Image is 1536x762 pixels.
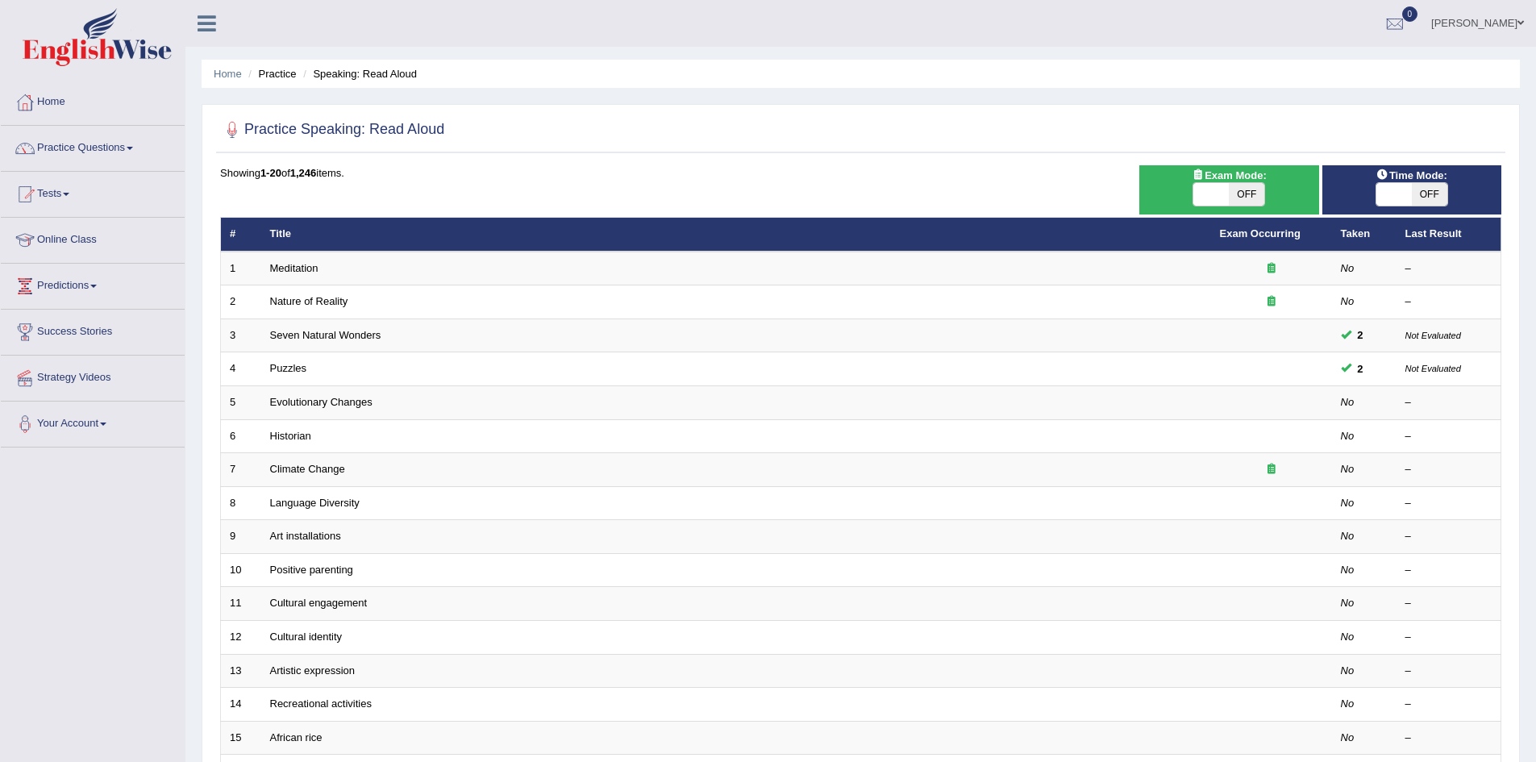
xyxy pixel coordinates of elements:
a: Success Stories [1,310,185,350]
small: Not Evaluated [1405,331,1461,340]
em: No [1341,631,1355,643]
li: Speaking: Read Aloud [299,66,417,81]
span: You can still take this question [1351,327,1370,344]
h2: Practice Speaking: Read Aloud [220,118,444,142]
em: No [1341,731,1355,743]
td: 11 [221,587,261,621]
em: No [1341,697,1355,710]
td: 6 [221,419,261,453]
div: Exam occurring question [1220,294,1323,310]
div: – [1405,429,1492,444]
b: 1-20 [260,167,281,179]
a: Climate Change [270,463,345,475]
div: – [1405,395,1492,410]
td: 4 [221,352,261,386]
a: Recreational activities [270,697,372,710]
div: – [1405,529,1492,544]
th: Title [261,218,1211,252]
div: – [1405,630,1492,645]
a: Predictions [1,264,185,304]
span: 0 [1402,6,1418,22]
em: No [1341,295,1355,307]
a: Cultural engagement [270,597,368,609]
a: Strategy Videos [1,356,185,396]
a: Home [214,68,242,80]
span: Exam Mode: [1185,167,1272,184]
a: Cultural identity [270,631,343,643]
div: – [1405,596,1492,611]
small: Not Evaluated [1405,364,1461,373]
a: Art installations [270,530,341,542]
a: Exam Occurring [1220,227,1301,239]
em: No [1341,597,1355,609]
em: No [1341,530,1355,542]
span: OFF [1229,183,1264,206]
em: No [1341,497,1355,509]
td: 7 [221,453,261,487]
td: 1 [221,252,261,285]
div: Exam occurring question [1220,462,1323,477]
a: Online Class [1,218,185,258]
div: – [1405,496,1492,511]
th: Taken [1332,218,1397,252]
a: Evolutionary Changes [270,396,373,408]
div: – [1405,261,1492,277]
div: – [1405,462,1492,477]
a: Practice Questions [1,126,185,166]
span: You can still take this question [1351,360,1370,377]
td: 10 [221,553,261,587]
a: Language Diversity [270,497,360,509]
em: No [1341,262,1355,274]
td: 9 [221,520,261,554]
td: 12 [221,620,261,654]
th: Last Result [1397,218,1501,252]
b: 1,246 [290,167,317,179]
td: 8 [221,486,261,520]
div: Exam occurring question [1220,261,1323,277]
td: 13 [221,654,261,688]
a: Tests [1,172,185,212]
td: 3 [221,319,261,352]
td: 14 [221,688,261,722]
a: Nature of Reality [270,295,348,307]
th: # [221,218,261,252]
span: Time Mode: [1370,167,1454,184]
div: – [1405,563,1492,578]
div: – [1405,697,1492,712]
div: Showing of items. [220,165,1501,181]
a: Puzzles [270,362,307,374]
a: Seven Natural Wonders [270,329,381,341]
div: – [1405,731,1492,746]
span: OFF [1412,183,1447,206]
div: – [1405,294,1492,310]
div: – [1405,664,1492,679]
a: Historian [270,430,311,442]
a: African rice [270,731,323,743]
em: No [1341,430,1355,442]
li: Practice [244,66,296,81]
td: 2 [221,285,261,319]
td: 15 [221,721,261,755]
a: Artistic expression [270,664,355,677]
div: Show exams occurring in exams [1139,165,1318,214]
td: 5 [221,386,261,420]
a: Home [1,80,185,120]
em: No [1341,463,1355,475]
em: No [1341,396,1355,408]
a: Meditation [270,262,318,274]
a: Your Account [1,402,185,442]
em: No [1341,664,1355,677]
a: Positive parenting [270,564,353,576]
em: No [1341,564,1355,576]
